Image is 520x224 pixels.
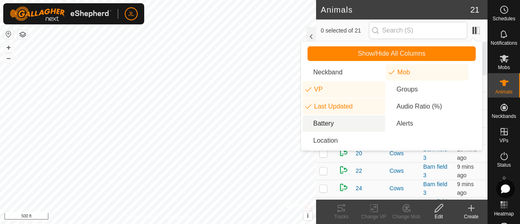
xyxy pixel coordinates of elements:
span: 22 [356,167,362,175]
img: returning on [339,148,349,157]
a: Barn field 3 [423,146,447,161]
span: 0 selected of 21 [321,26,369,35]
li: enum.columnList.audioRatio [386,98,468,115]
a: Barn field 3 [423,163,447,178]
li: mob.label.mob [386,64,468,80]
button: + [4,43,13,52]
span: Heatmap [494,211,514,216]
img: returning on [339,183,349,192]
span: Status [497,163,511,167]
span: 18 Aug 2025, 7:05 pm [457,198,474,213]
span: 20 [356,149,362,158]
h2: Animals [321,5,470,15]
span: JL [128,10,134,18]
li: animal.label.alerts [386,115,468,132]
div: Edit [422,213,455,220]
div: Cows [390,184,417,193]
div: Change VP [357,213,390,220]
li: vp.label.vp [303,81,385,98]
li: common.btn.groups [386,81,468,98]
span: 21 [470,4,479,16]
a: Barn field 3 [423,198,447,213]
span: Neckbands [492,114,516,119]
input: Search (S) [369,22,467,39]
div: Tracks [325,213,357,220]
span: Show/Hide All Columns [358,50,425,57]
button: Map Layers [18,30,28,39]
li: enum.columnList.lastUpdated [303,98,385,115]
div: Change Mob [390,213,422,220]
a: Barn field 3 [423,181,447,196]
button: i [303,211,312,220]
a: Contact Us [166,213,190,221]
img: Gallagher Logo [10,7,111,21]
span: 18 Aug 2025, 7:05 pm [457,163,474,178]
span: 18 Aug 2025, 7:05 pm [457,181,474,196]
button: Show/Hide All Columns [308,46,476,61]
div: Create [455,213,487,220]
span: 24 [356,184,362,193]
span: VPs [499,138,508,143]
div: Cows [390,149,417,158]
span: Notifications [491,41,517,46]
a: Privacy Policy [126,213,156,221]
span: 18 Aug 2025, 7:05 pm [457,146,477,161]
button: – [4,53,13,63]
span: Animals [495,89,513,94]
img: returning on [339,165,349,175]
span: Mobs [498,65,510,70]
div: Cows [390,167,417,175]
li: common.label.location [303,133,385,149]
li: neckband.label.battery [303,115,385,132]
li: neckband.label.title [303,64,385,80]
span: i [307,212,308,219]
span: Schedules [492,16,515,21]
button: Reset Map [4,29,13,39]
